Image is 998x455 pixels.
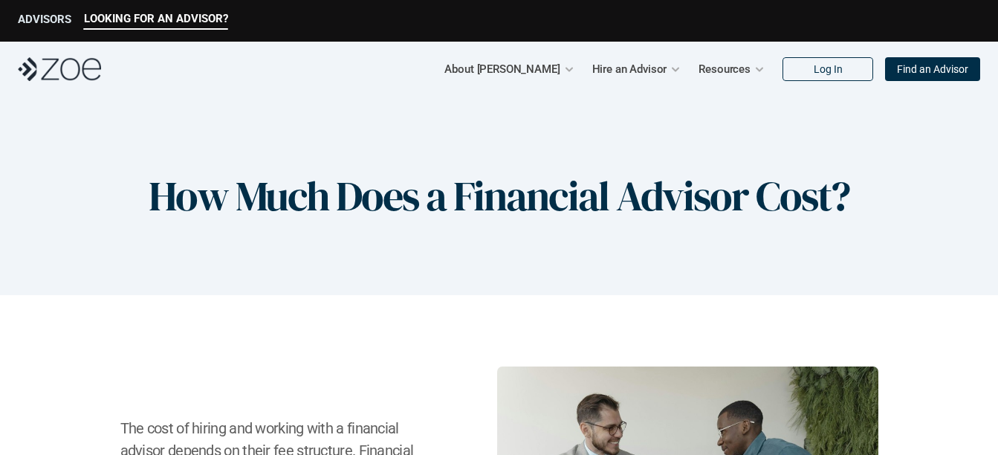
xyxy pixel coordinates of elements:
[885,57,980,81] a: Find an Advisor
[814,63,843,76] p: Log In
[444,58,560,80] p: About [PERSON_NAME]
[897,63,968,76] p: Find an Advisor
[84,12,228,25] p: LOOKING FOR AN ADVISOR?
[782,57,873,81] a: Log In
[149,171,849,221] h1: How Much Does a Financial Advisor Cost?
[592,58,667,80] p: Hire an Advisor
[18,13,71,30] a: ADVISORS
[699,58,751,80] p: Resources
[18,13,71,26] p: ADVISORS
